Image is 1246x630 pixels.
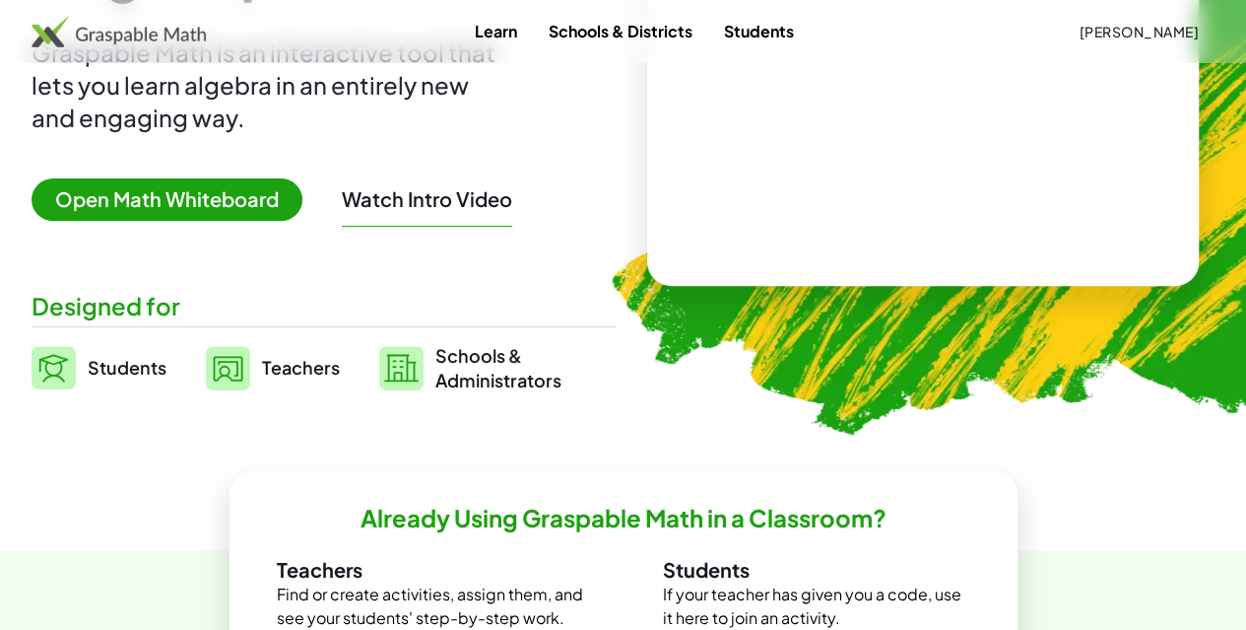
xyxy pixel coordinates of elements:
[361,503,886,533] h2: Already Using Graspable Math in a Classroom?
[663,557,970,583] h3: Students
[379,343,561,392] a: Schools &Administrators
[1079,23,1199,40] span: [PERSON_NAME]
[775,49,1071,197] video: What is this? This is dynamic math notation. Dynamic math notation plays a central role in how Gr...
[32,190,318,211] a: Open Math Whiteboard
[342,186,512,212] button: Watch Intro Video
[277,583,584,630] p: Find or create activities, assign them, and see your students' step-by-step work.
[663,583,970,630] p: If your teacher has given you a code, use it here to join an activity.
[206,346,250,390] img: svg%3e
[32,346,76,389] img: svg%3e
[32,178,302,221] span: Open Math Whiteboard
[533,13,708,49] a: Schools & Districts
[88,356,166,379] span: Students
[32,36,504,134] div: Graspable Math is an interactive tool that lets you learn algebra in an entirely new and engaging...
[1063,14,1214,49] button: [PERSON_NAME]
[459,13,533,49] a: Learn
[435,343,561,392] span: Schools & Administrators
[262,356,340,379] span: Teachers
[708,13,810,49] a: Students
[32,343,166,392] a: Students
[277,557,584,583] h3: Teachers
[379,346,424,390] img: svg%3e
[206,343,340,392] a: Teachers
[32,290,616,322] div: Designed for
